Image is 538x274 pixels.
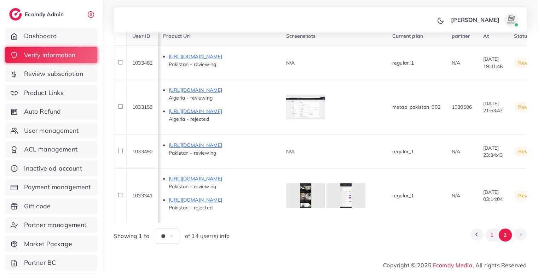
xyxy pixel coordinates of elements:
[392,104,440,110] span: metap_pakistan_002
[483,145,503,158] span: [DATE] 23:34:43
[163,33,191,39] span: Product Url
[392,192,414,199] span: regular_1
[169,183,216,190] span: Pakistan - reviewing
[5,198,97,214] a: Gift code
[24,69,83,78] span: Review subscription
[24,202,51,211] span: Gift code
[452,104,472,110] span: 1030506
[132,33,150,39] span: User ID
[169,174,275,183] p: [URL][DOMAIN_NAME]
[9,8,22,20] img: logo
[25,11,65,18] h2: Ecomdy Admin
[5,255,97,271] a: Partner BC
[473,261,527,269] span: , All rights Reserved
[24,258,56,267] span: Partner BC
[24,239,72,249] span: Market Package
[169,196,275,204] p: [URL][DOMAIN_NAME]
[9,8,65,20] a: logoEcomdy Admin
[392,60,414,66] span: regular_1
[286,97,325,118] img: img uploaded
[5,217,97,233] a: Partner management
[24,107,61,116] span: Auto Refund
[169,150,216,156] span: Pakistan - reviewing
[483,189,503,202] span: [DATE] 03:14:04
[452,60,460,66] span: N/A
[451,16,499,24] p: [PERSON_NAME]
[483,56,503,69] span: [DATE] 19:41:48
[132,104,152,110] span: 1033156
[470,228,484,240] button: Go to previous page
[24,50,76,60] span: Verify information
[483,100,503,114] span: [DATE] 21:53:47
[169,86,275,94] p: [URL][DOMAIN_NAME]
[24,220,87,230] span: Partner management
[185,232,230,240] span: of 14 user(s) info
[5,85,97,101] a: Product Links
[5,28,97,44] a: Dashboard
[24,164,82,173] span: Inactive ad account
[5,123,97,139] a: User management
[286,33,316,39] span: Screenshots
[340,183,352,208] img: img uploaded
[5,141,97,157] a: ACL management
[24,145,77,154] span: ACL management
[169,61,216,67] span: Pakistan - reviewing
[286,60,295,66] span: N/A
[452,192,460,199] span: N/A
[24,126,79,135] span: User management
[24,31,57,41] span: Dashboard
[514,33,530,39] span: Status
[5,179,97,195] a: Payment management
[5,66,97,82] a: Review subscription
[392,33,423,39] span: Current plan
[114,232,149,240] span: Showing 1 to
[452,148,460,155] span: N/A
[470,228,527,242] ul: Pagination
[132,192,152,199] span: 1033341
[504,13,518,27] img: avatar
[286,148,295,155] span: N/A
[24,88,64,97] span: Product Links
[169,95,213,101] span: Algeria - reviewing
[169,204,213,211] span: Pakistan - rejected
[5,236,97,252] a: Market Package
[24,183,91,192] span: Payment management
[392,148,414,155] span: regular_1
[132,60,152,66] span: 1033482
[169,141,275,149] p: [URL][DOMAIN_NAME]
[499,228,512,242] button: Go to page 2
[5,103,97,120] a: Auto Refund
[132,148,152,155] span: 1033490
[169,107,275,115] p: [URL][DOMAIN_NAME]
[169,52,275,61] p: [URL][DOMAIN_NAME]
[485,228,498,242] button: Go to page 1
[169,116,209,122] span: Algeria - rejected
[5,160,97,177] a: Inactive ad account
[300,183,311,208] img: img uploaded
[5,47,97,63] a: Verify information
[383,261,527,269] span: Copyright © 2025
[433,262,473,269] a: Ecomdy Media
[447,13,521,27] a: [PERSON_NAME]avatar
